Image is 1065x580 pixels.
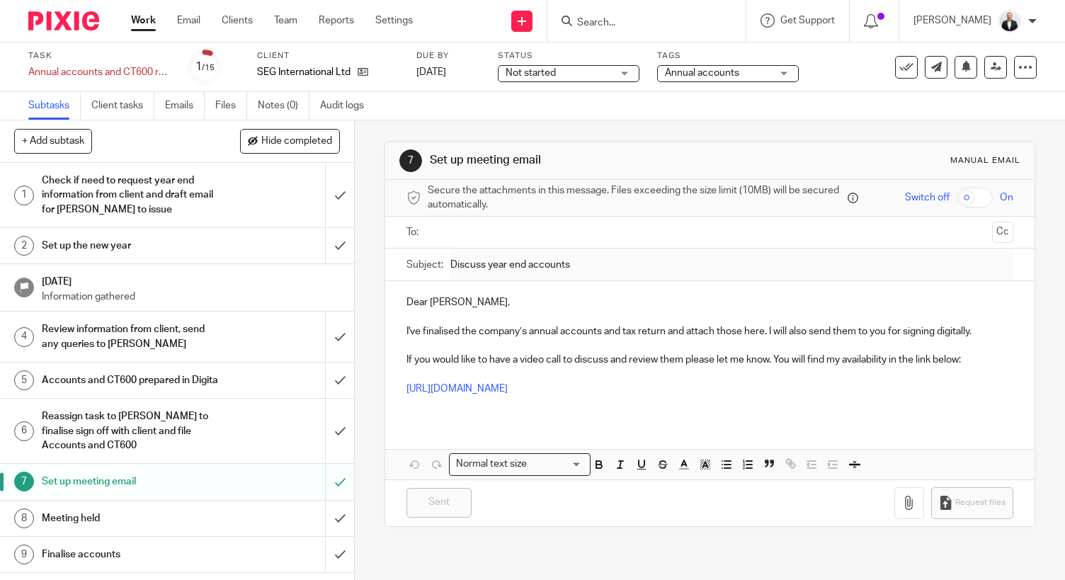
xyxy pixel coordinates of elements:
[506,68,556,78] span: Not started
[42,290,341,304] p: Information gathered
[430,153,741,168] h1: Set up meeting email
[91,92,154,120] a: Client tasks
[240,129,340,153] button: Hide completed
[42,370,222,391] h1: Accounts and CT600 prepared in Digita
[406,258,443,272] label: Subject:
[165,92,205,120] a: Emails
[780,16,835,25] span: Get Support
[1000,191,1013,205] span: On
[406,488,472,518] input: Sent
[42,544,222,565] h1: Finalise accounts
[665,68,739,78] span: Annual accounts
[428,183,844,212] span: Secure the attachments in this message. Files exceeding the size limit (10MB) will be secured aut...
[202,64,215,72] small: /15
[416,67,446,77] span: [DATE]
[905,191,950,205] span: Switch off
[42,471,222,492] h1: Set up meeting email
[406,384,508,394] a: [URL][DOMAIN_NAME]
[406,353,1013,367] p: If you would like to have a video call to discuss and review them please let me know. You will fi...
[14,186,34,205] div: 1
[14,421,34,441] div: 6
[14,545,34,564] div: 9
[42,406,222,456] h1: Reassign task to [PERSON_NAME] to finalise sign off with client and file Accounts and CT600
[14,327,34,347] div: 4
[931,487,1013,519] button: Request files
[449,453,591,475] div: Search for option
[14,129,92,153] button: + Add subtask
[257,65,351,79] p: SEG International Ltd
[992,222,1013,243] button: Cc
[42,170,222,220] h1: Check if need to request year end information from client and draft email for [PERSON_NAME] to issue
[42,319,222,355] h1: Review information from client, send any queries to [PERSON_NAME]
[399,149,422,172] div: 7
[28,92,81,120] a: Subtasks
[14,236,34,256] div: 2
[913,13,991,28] p: [PERSON_NAME]
[42,271,341,289] h1: [DATE]
[406,225,422,239] label: To:
[452,457,530,472] span: Normal text size
[319,13,354,28] a: Reports
[498,50,639,62] label: Status
[215,92,247,120] a: Files
[14,508,34,528] div: 8
[950,155,1020,166] div: Manual email
[195,59,215,75] div: 1
[274,13,297,28] a: Team
[375,13,413,28] a: Settings
[177,13,200,28] a: Email
[258,92,309,120] a: Notes (0)
[406,295,1013,309] p: Dear [PERSON_NAME],
[576,17,703,30] input: Search
[28,11,99,30] img: Pixie
[261,136,332,147] span: Hide completed
[406,324,1013,339] p: I've finalised the company’s annual accounts and tax return and attach those here. I will also se...
[131,13,156,28] a: Work
[416,50,480,62] label: Due by
[320,92,375,120] a: Audit logs
[998,10,1021,33] img: _SKY9589-Edit-2.jpeg
[28,65,170,79] div: Annual accounts and CT600 return
[657,50,799,62] label: Tags
[14,370,34,390] div: 5
[257,50,399,62] label: Client
[14,472,34,491] div: 7
[955,497,1006,508] span: Request files
[42,235,222,256] h1: Set up the new year
[222,13,253,28] a: Clients
[28,50,170,62] label: Task
[531,457,582,472] input: Search for option
[42,508,222,529] h1: Meeting held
